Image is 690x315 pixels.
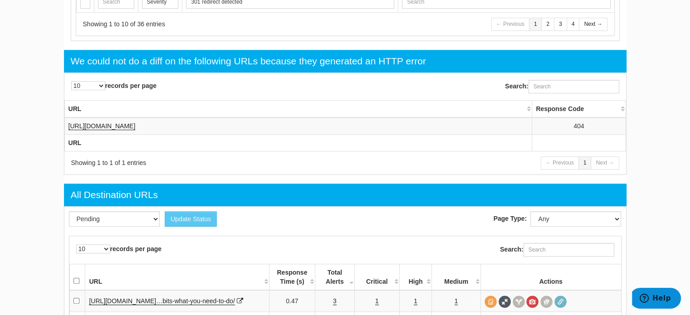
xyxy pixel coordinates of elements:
[632,288,681,310] iframe: Opens a widget where you can find more information
[499,296,511,308] span: Full Source Diff
[532,100,626,117] th: Response Code: activate to sort column ascending
[333,297,337,305] a: 3
[532,117,626,135] td: 404
[399,264,431,291] th: High &nbsp;: activate to sort column ascending
[71,81,157,90] label: records per page
[71,54,426,68] div: We could not do a diff on the following URLs because they generated an HTTP error
[89,297,235,305] a: [URL][DOMAIN_NAME]…bits-what-you-need-to-do/
[76,244,162,253] label: records per page
[540,296,553,308] span: Compare screenshots
[480,264,621,291] th: Actions
[541,156,579,170] a: ← Previous
[315,264,355,291] th: Total Alerts &nbsp;: activate to sort column ascending
[529,80,619,93] input: Search:
[76,244,110,253] select: records per page
[529,18,542,31] a: 1
[64,134,532,151] th: URL
[505,80,619,93] label: Search:
[526,296,538,308] span: View screenshot
[484,296,497,308] span: View source
[455,297,458,305] a: 1
[579,18,607,31] a: Next →
[85,264,269,291] th: URL: activate to sort column ascending
[64,100,532,117] th: URL: activate to sort column ascending
[71,188,158,202] div: All Destination URLs
[541,18,554,31] a: 2
[554,18,567,31] a: 3
[500,243,614,257] label: Search:
[71,158,334,167] div: Showing 1 to 1 of 1 entries
[71,81,105,90] select: records per page
[432,264,480,291] th: Medium &nbsp;: activate to sort column ascending
[567,18,580,31] a: 4
[375,297,379,305] a: 1
[354,264,399,291] th: Critical &nbsp;: activate to sort column ascending
[513,296,525,308] span: View headers
[269,290,315,312] td: 0.47
[554,296,567,308] span: Redirect chain
[69,122,136,130] a: [URL][DOMAIN_NAME]
[578,156,592,170] a: 1
[269,264,315,291] th: Response Time (s): activate to sort column ascending
[414,297,417,305] a: 1
[491,18,529,31] a: ← Previous
[524,243,614,257] input: Search:
[591,156,619,170] a: Next →
[165,211,217,227] button: Update Status
[83,19,334,29] div: Showing 1 to 10 of 36 entries
[494,214,529,223] label: Page Type:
